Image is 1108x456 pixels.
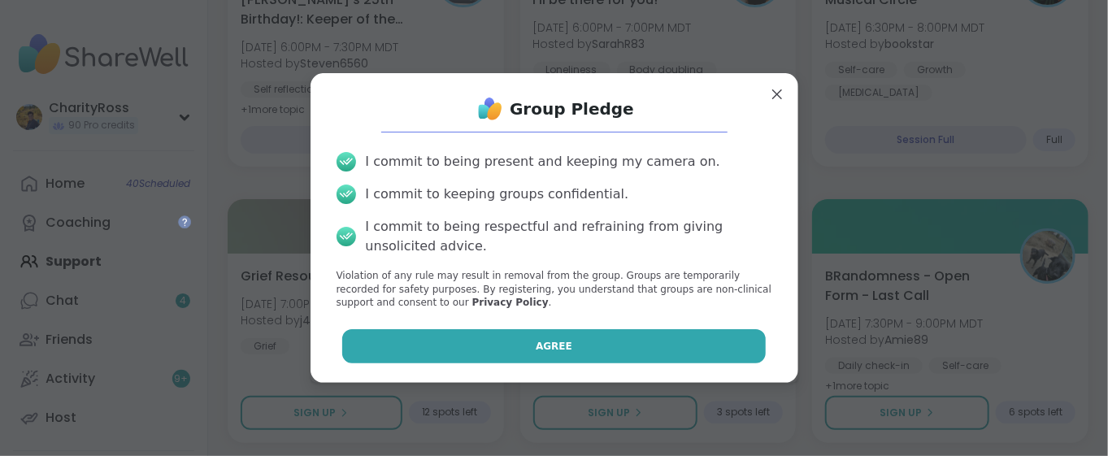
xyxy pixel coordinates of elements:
[342,329,766,363] button: Agree
[366,217,772,256] div: I commit to being respectful and refraining from giving unsolicited advice.
[472,297,549,308] a: Privacy Policy
[510,98,634,120] h1: Group Pledge
[366,185,629,204] div: I commit to keeping groups confidential.
[366,152,720,172] div: I commit to being present and keeping my camera on.
[178,215,191,228] iframe: Spotlight
[536,339,572,354] span: Agree
[474,93,506,125] img: ShareWell Logo
[337,269,772,310] p: Violation of any rule may result in removal from the group. Groups are temporarily recorded for s...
